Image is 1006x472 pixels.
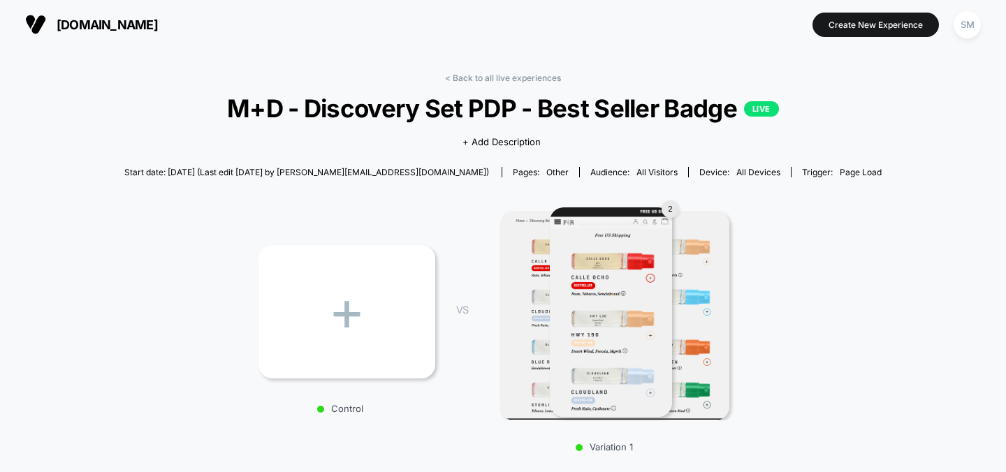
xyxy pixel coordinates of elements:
img: Variation 1 main [550,207,671,417]
span: + Add Description [462,135,541,149]
span: All Visitors [636,167,678,177]
button: [DOMAIN_NAME] [21,13,162,36]
span: VS [456,304,467,316]
span: Page Load [840,167,882,177]
a: < Back to all live experiences [445,73,561,83]
span: Device: [688,167,791,177]
span: other [546,167,569,177]
button: SM [949,10,985,39]
div: Trigger: [802,167,882,177]
img: Visually logo [25,14,46,35]
div: SM [954,11,981,38]
button: Create New Experience [812,13,939,37]
div: Pages: [513,167,569,177]
p: Control [251,403,428,414]
div: + [258,245,435,378]
span: all devices [736,167,780,177]
p: LIVE [744,101,779,117]
span: Start date: [DATE] (Last edit [DATE] by [PERSON_NAME][EMAIL_ADDRESS][DOMAIN_NAME]) [124,167,489,177]
span: M+D - Discovery Set PDP - Best Seller Badge [162,94,843,123]
div: Audience: [590,167,678,177]
p: Variation 1 [482,441,727,452]
span: [DOMAIN_NAME] [57,17,158,32]
div: 2 [662,200,679,218]
img: Variation 1 1 [500,211,729,420]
